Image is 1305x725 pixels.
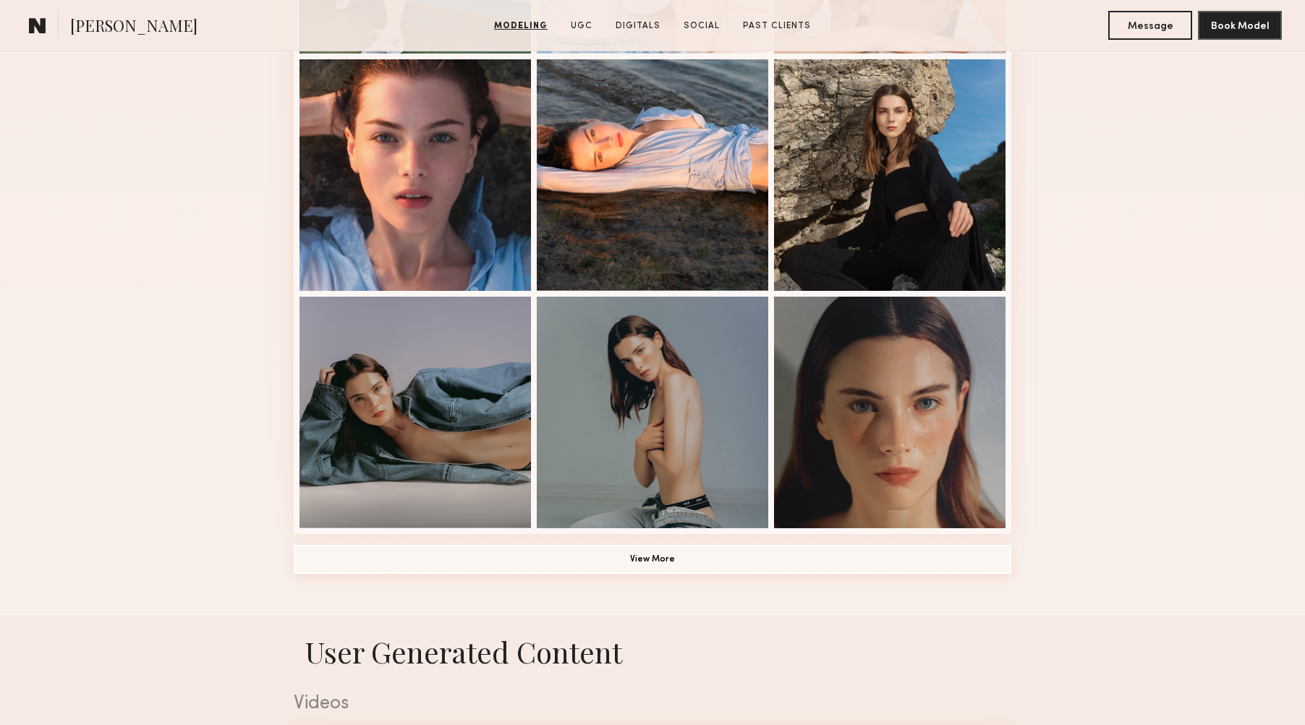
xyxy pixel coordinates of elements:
button: Book Model [1198,11,1282,40]
h1: User Generated Content [282,632,1023,671]
a: UGC [565,20,598,33]
div: Videos [294,695,1011,713]
a: Book Model [1198,19,1282,31]
a: Modeling [488,20,553,33]
button: View More [294,545,1011,574]
a: Social [678,20,726,33]
span: [PERSON_NAME] [70,14,197,40]
a: Past Clients [737,20,817,33]
button: Message [1108,11,1192,40]
a: Digitals [610,20,666,33]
